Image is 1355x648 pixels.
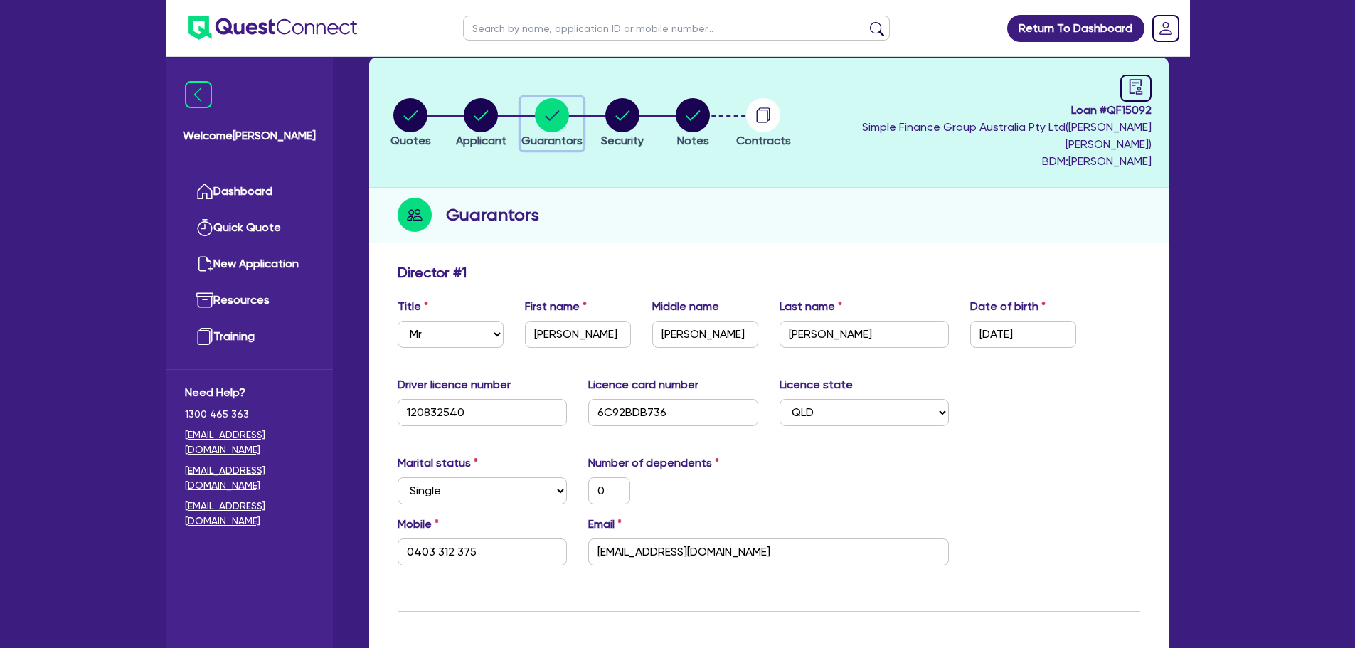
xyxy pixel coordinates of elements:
label: Title [398,298,428,315]
button: Notes [675,97,711,150]
button: Applicant [455,97,507,150]
a: Dropdown toggle [1147,10,1184,47]
img: quick-quote [196,219,213,236]
label: Date of birth [970,298,1046,315]
a: [EMAIL_ADDRESS][DOMAIN_NAME] [185,499,314,529]
span: 1300 465 363 [185,407,314,422]
h3: Director # 1 [398,264,467,281]
img: resources [196,292,213,309]
span: Security [601,134,644,147]
label: Last name [780,298,842,315]
a: Quick Quote [185,210,314,246]
span: Welcome [PERSON_NAME] [183,127,316,144]
img: quest-connect-logo-blue [188,16,357,40]
label: Licence state [780,376,853,393]
a: [EMAIL_ADDRESS][DOMAIN_NAME] [185,463,314,493]
label: Marital status [398,455,478,472]
label: First name [525,298,587,315]
span: BDM: [PERSON_NAME] [802,153,1152,170]
span: Notes [677,134,709,147]
span: Quotes [390,134,431,147]
span: Contracts [736,134,791,147]
button: Guarantors [521,97,583,150]
span: Need Help? [185,384,314,401]
span: Applicant [456,134,506,147]
button: Security [600,97,644,150]
span: Simple Finance Group Australia Pty Ltd ( [PERSON_NAME] [PERSON_NAME] ) [862,120,1152,151]
a: Training [185,319,314,355]
img: icon-menu-close [185,81,212,108]
label: Licence card number [588,376,698,393]
a: Dashboard [185,174,314,210]
a: [EMAIL_ADDRESS][DOMAIN_NAME] [185,427,314,457]
button: Contracts [735,97,792,150]
label: Middle name [652,298,719,315]
a: New Application [185,246,314,282]
input: DD / MM / YYYY [970,321,1076,348]
span: Guarantors [521,134,583,147]
span: Loan # QF15092 [802,102,1152,119]
button: Quotes [390,97,432,150]
img: step-icon [398,198,432,232]
label: Number of dependents [588,455,719,472]
a: Return To Dashboard [1007,15,1144,42]
label: Mobile [398,516,439,533]
input: Search by name, application ID or mobile number... [463,16,890,41]
img: training [196,328,213,345]
img: new-application [196,255,213,272]
label: Email [588,516,622,533]
a: Resources [185,282,314,319]
span: audit [1128,79,1144,95]
label: Driver licence number [398,376,511,393]
h2: Guarantors [446,202,539,228]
